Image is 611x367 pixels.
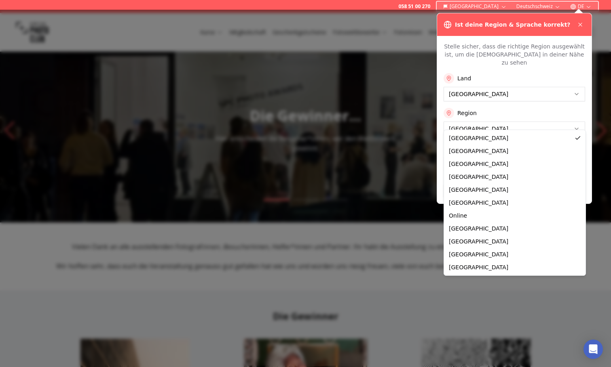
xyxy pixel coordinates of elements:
span: [GEOGRAPHIC_DATA] [449,174,508,180]
span: [GEOGRAPHIC_DATA] [449,264,508,271]
span: [GEOGRAPHIC_DATA] [449,238,508,245]
span: [GEOGRAPHIC_DATA] [449,161,508,167]
span: [GEOGRAPHIC_DATA] [449,187,508,193]
span: [GEOGRAPHIC_DATA] [449,199,508,206]
span: [GEOGRAPHIC_DATA] [449,135,508,141]
span: Online [449,212,467,219]
span: [GEOGRAPHIC_DATA] [449,225,508,232]
span: [GEOGRAPHIC_DATA] [449,251,508,258]
span: [GEOGRAPHIC_DATA] [449,148,508,154]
